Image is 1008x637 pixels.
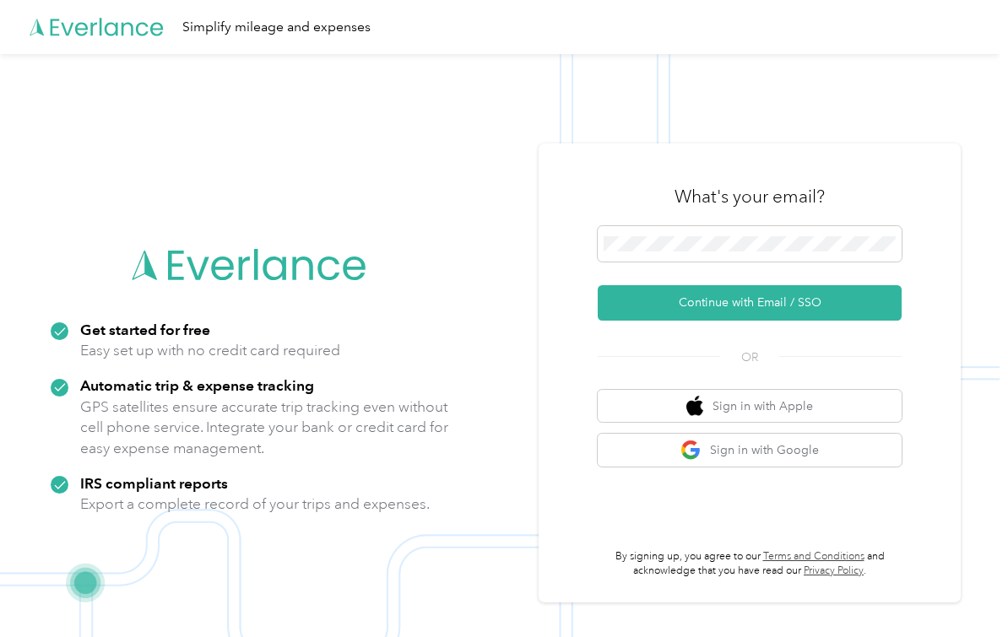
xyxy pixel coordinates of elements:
strong: Get started for free [80,321,210,338]
p: Export a complete record of your trips and expenses. [80,494,430,515]
button: apple logoSign in with Apple [598,390,902,423]
strong: Automatic trip & expense tracking [80,376,314,394]
button: google logoSign in with Google [598,434,902,467]
span: OR [720,348,779,366]
p: GPS satellites ensure accurate trip tracking even without cell phone service. Integrate your bank... [80,397,449,459]
h3: What's your email? [675,185,825,208]
strong: IRS compliant reports [80,474,228,492]
div: Simplify mileage and expenses [182,17,371,38]
button: Continue with Email / SSO [598,285,902,321]
img: apple logo [686,396,703,417]
p: By signing up, you agree to our and acknowledge that you have read our . [598,549,902,579]
a: Privacy Policy [804,564,864,577]
img: google logo [680,440,702,461]
a: Terms and Conditions [763,550,864,563]
p: Easy set up with no credit card required [80,340,340,361]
